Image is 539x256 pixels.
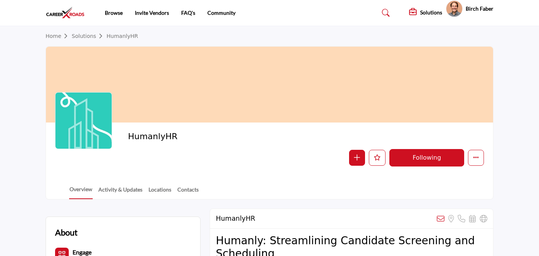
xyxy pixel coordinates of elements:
[375,7,395,19] a: Search
[107,33,138,39] a: HumanlyHR
[409,8,442,17] div: Solutions
[181,9,195,16] a: FAQ's
[177,185,199,199] a: Contacts
[46,6,89,19] img: site Logo
[69,185,93,199] a: Overview
[73,250,92,256] a: Engage
[46,33,72,39] a: Home
[420,9,442,16] h5: Solutions
[468,150,484,166] button: More details
[55,226,77,239] h2: About
[128,132,337,141] h2: HumanlyHR
[216,215,255,223] h2: HumanlyHR
[466,5,493,13] h5: Birch Faber
[73,248,92,256] b: Engage
[148,185,172,199] a: Locations
[72,33,107,39] a: Solutions
[98,185,143,199] a: Activity & Updates
[105,9,123,16] a: Browse
[389,149,464,166] button: Following
[446,0,463,17] button: Show hide supplier dropdown
[135,9,169,16] a: Invite Vendors
[207,9,236,16] a: Community
[369,150,386,166] button: Like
